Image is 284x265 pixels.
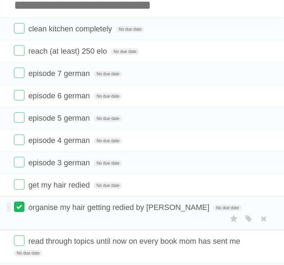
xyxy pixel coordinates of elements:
[14,112,24,123] label: Done
[94,138,122,144] span: No due date
[14,250,42,256] span: No due date
[14,68,24,78] label: Done
[116,26,144,32] span: No due date
[14,179,24,190] label: Done
[94,115,122,122] span: No due date
[14,135,24,145] label: Done
[14,235,24,246] label: Done
[14,90,24,100] label: Done
[14,157,24,167] label: Done
[28,47,109,55] span: reach (at least) 250 elo
[14,45,24,56] label: Done
[28,203,211,212] span: organise my hair getting redied by [PERSON_NAME]
[111,48,139,55] span: No due date
[28,136,92,145] span: episode 4 german
[28,114,92,122] span: episode 5 german
[28,237,242,245] span: read through topics until now on every book mom has sent me
[28,181,92,189] span: get my hair redied
[28,69,92,78] span: episode 7 german
[28,91,92,100] span: episode 6 german
[94,71,122,77] span: No due date
[28,158,92,167] span: episode 3 german
[14,202,24,212] label: Done
[213,205,242,211] span: No due date
[94,93,122,99] span: No due date
[94,182,122,189] span: No due date
[28,24,114,33] span: clean kitchen completely
[227,213,241,225] label: Star task
[14,23,24,33] label: Done
[94,160,122,166] span: No due date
